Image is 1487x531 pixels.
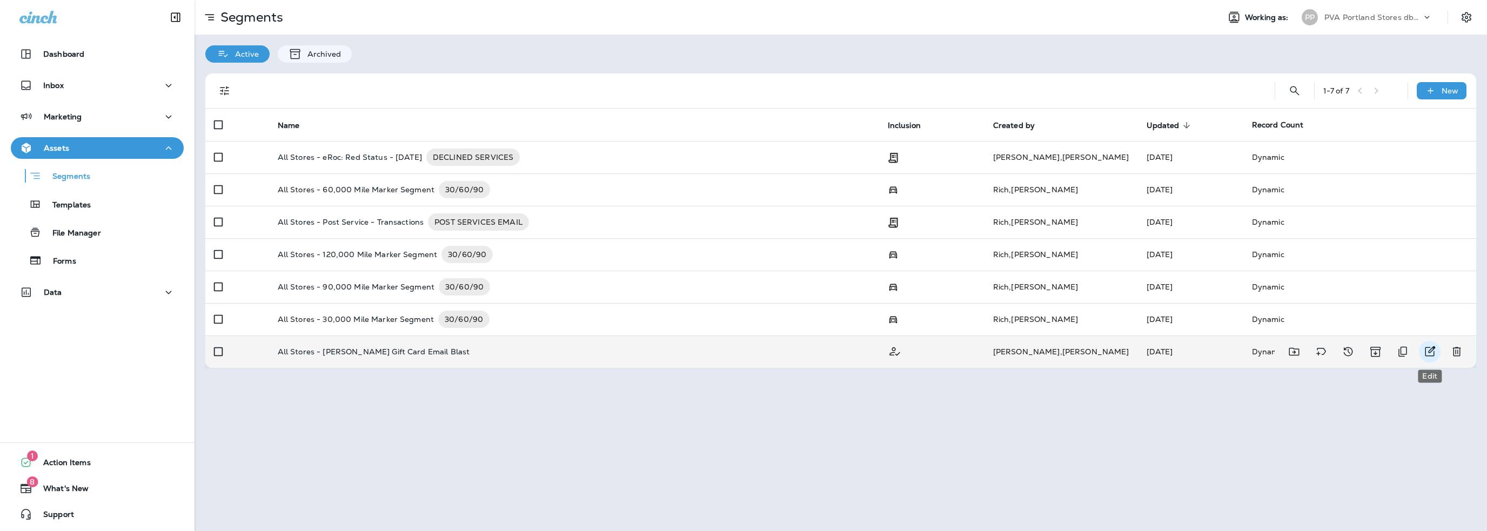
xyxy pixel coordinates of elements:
[278,149,422,166] p: All Stores - eRoc: Red Status - [DATE]
[1252,120,1304,130] span: Record Count
[1243,238,1476,271] td: Dynamic
[43,50,84,58] p: Dashboard
[1283,341,1305,362] button: Move to folder
[1364,341,1386,362] button: Archive
[1138,271,1243,303] td: [DATE]
[1337,341,1359,362] button: View Changelog
[438,311,490,328] div: 30/60/90
[1442,86,1458,95] p: New
[1243,271,1476,303] td: Dynamic
[993,120,1049,130] span: Created by
[428,217,529,227] span: POST SERVICES EMAIL
[11,249,184,272] button: Forms
[11,75,184,96] button: Inbox
[439,278,490,295] div: 30/60/90
[441,246,493,263] div: 30/60/90
[984,271,1138,303] td: Rich , [PERSON_NAME]
[1324,13,1422,22] p: PVA Portland Stores dba Jiffy Lube
[32,458,91,471] span: Action Items
[984,206,1138,238] td: Rich , [PERSON_NAME]
[11,106,184,127] button: Marketing
[888,249,899,259] span: Possession
[160,6,191,28] button: Collapse Sidebar
[278,311,434,328] p: All Stores - 30,000 Mile Marker Segment
[230,50,259,58] p: Active
[426,149,520,166] div: DECLINED SERVICES
[27,451,38,461] span: 1
[278,246,438,263] p: All Stores - 120,000 Mile Marker Segment
[11,193,184,216] button: Templates
[1243,303,1476,335] td: Dynamic
[1147,121,1180,130] span: Updated
[32,510,74,523] span: Support
[1243,173,1476,206] td: Dynamic
[984,335,1138,368] td: [PERSON_NAME] , [PERSON_NAME]
[1138,173,1243,206] td: [DATE]
[214,80,236,102] button: Filters
[11,164,184,187] button: Segments
[888,314,899,324] span: Possession
[438,314,490,325] span: 30/60/90
[11,478,184,499] button: 8What's New
[888,346,902,355] span: Customer Only
[11,221,184,244] button: File Manager
[1418,369,1442,382] div: Edit
[1310,341,1332,362] button: Add tags
[1243,141,1476,173] td: Dynamic
[1302,9,1318,25] div: PP
[1243,206,1476,238] td: Dynamic
[984,141,1138,173] td: [PERSON_NAME] , [PERSON_NAME]
[1138,206,1243,238] td: [DATE]
[888,152,899,162] span: Transaction
[26,476,38,487] span: 8
[888,184,899,194] span: Possession
[441,249,493,260] span: 30/60/90
[302,50,341,58] p: Archived
[11,43,184,65] button: Dashboard
[11,503,184,525] button: Support
[1284,80,1305,102] button: Search Segments
[984,303,1138,335] td: Rich , [PERSON_NAME]
[32,484,89,497] span: What's New
[44,144,69,152] p: Assets
[1138,141,1243,173] td: [DATE]
[44,288,62,297] p: Data
[1138,303,1243,335] td: [DATE]
[1392,341,1414,362] button: Duplicate Segment
[1138,238,1243,271] td: [DATE]
[1245,13,1291,22] span: Working as:
[278,120,314,130] span: Name
[439,181,490,198] div: 30/60/90
[1457,8,1476,27] button: Settings
[984,173,1138,206] td: Rich , [PERSON_NAME]
[888,120,935,130] span: Inclusion
[42,172,90,183] p: Segments
[278,181,434,198] p: All Stores - 60,000 Mile Marker Segment
[11,137,184,159] button: Assets
[11,281,184,303] button: Data
[439,281,490,292] span: 30/60/90
[278,121,300,130] span: Name
[993,121,1035,130] span: Created by
[42,257,76,267] p: Forms
[1243,335,1370,368] td: Dynamic
[426,152,520,163] span: DECLINED SERVICES
[216,9,283,25] p: Segments
[888,121,921,130] span: Inclusion
[42,228,101,239] p: File Manager
[888,217,899,226] span: Transaction
[1147,120,1194,130] span: Updated
[278,278,434,295] p: All Stores - 90,000 Mile Marker Segment
[42,200,91,211] p: Templates
[428,213,529,231] div: POST SERVICES EMAIL
[439,184,490,195] span: 30/60/90
[984,238,1138,271] td: Rich , [PERSON_NAME]
[1419,341,1441,362] button: Edit
[278,347,470,356] p: All Stores - [PERSON_NAME] Gift Card Email Blast
[11,452,184,473] button: 1Action Items
[44,112,82,121] p: Marketing
[1138,335,1243,368] td: [DATE]
[1323,86,1349,95] div: 1 - 7 of 7
[1446,341,1468,362] button: Delete
[43,81,64,90] p: Inbox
